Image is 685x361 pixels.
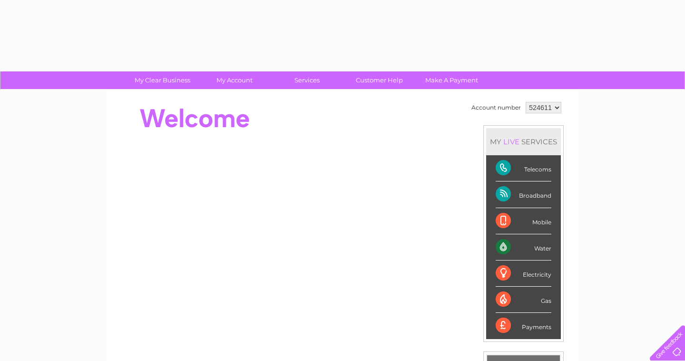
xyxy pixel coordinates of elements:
a: Make A Payment [412,71,491,89]
div: Payments [496,313,551,339]
div: Gas [496,287,551,313]
div: Telecoms [496,155,551,181]
a: My Account [196,71,274,89]
div: MY SERVICES [486,128,561,155]
div: Water [496,234,551,261]
td: Account number [469,100,523,116]
div: Mobile [496,208,551,234]
div: Broadband [496,181,551,208]
a: Customer Help [340,71,419,89]
div: LIVE [501,137,521,146]
a: My Clear Business [123,71,202,89]
a: Services [268,71,346,89]
div: Electricity [496,261,551,287]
